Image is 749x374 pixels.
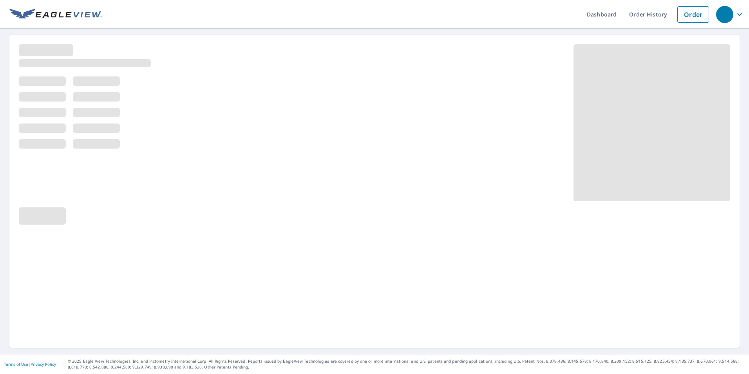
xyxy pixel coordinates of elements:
img: EV Logo [9,9,102,20]
p: © 2025 Eagle View Technologies, Inc. and Pictometry International Corp. All Rights Reserved. Repo... [68,358,745,370]
a: Privacy Policy [31,361,56,367]
a: Order [677,6,709,23]
p: | [4,362,56,367]
a: Terms of Use [4,361,28,367]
